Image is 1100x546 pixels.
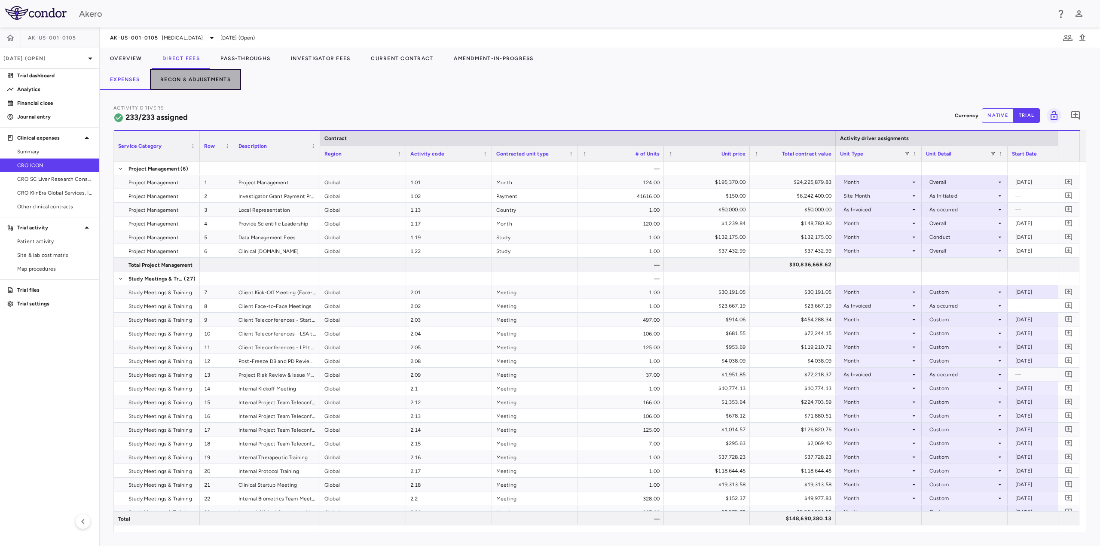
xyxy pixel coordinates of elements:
[672,244,746,258] div: $37,432.99
[782,151,831,157] span: Total contract value
[200,409,234,422] div: 16
[17,85,92,93] p: Analytics
[492,354,578,367] div: Meeting
[406,464,492,477] div: 2.17
[3,55,85,62] p: [DATE] (Open)
[1063,506,1075,518] button: Add comment
[128,203,179,217] span: Project Management
[128,258,193,272] span: Total Project Management
[1065,233,1073,241] svg: Add comment
[406,189,492,202] div: 1.02
[234,217,320,230] div: Provide Scientific Leadership
[578,326,664,340] div: 106.00
[150,69,241,90] button: Recon & Adjustments
[1015,313,1084,326] div: [DATE]
[843,244,911,258] div: Month
[320,326,406,340] div: Global
[1065,247,1073,255] svg: Add comment
[578,271,664,285] div: —
[1063,396,1075,408] button: Add comment
[1063,410,1075,421] button: Add comment
[100,48,152,69] button: Overview
[234,423,320,436] div: Internal Project Team Teleconferences - LPI to DBL
[200,189,234,202] div: 2
[578,395,664,409] div: 166.00
[1015,217,1084,230] div: [DATE]
[492,217,578,230] div: Month
[406,326,492,340] div: 2.04
[152,48,210,69] button: Direct Fees
[17,238,92,245] span: Patient activity
[361,48,443,69] button: Current Contract
[204,143,215,149] span: Row
[758,313,831,326] div: $454,288.34
[200,299,234,312] div: 8
[200,285,234,299] div: 7
[758,189,831,203] div: $6,242,400.00
[17,265,92,273] span: Map procedures
[1063,176,1075,188] button: Add comment
[1063,204,1075,215] button: Add comment
[406,381,492,395] div: 2.1
[672,189,746,203] div: $150.00
[234,381,320,395] div: Internal Kickoff Meeting
[1063,286,1075,298] button: Add comment
[1015,175,1084,189] div: [DATE]
[110,34,159,41] span: AK-US-001-0105
[17,251,92,259] span: Site & lab cost matrix
[128,231,179,244] span: Project Management
[406,230,492,244] div: 1.19
[492,450,578,464] div: Meeting
[234,491,320,505] div: Internal Biometrics Team Meetings
[1015,230,1084,244] div: [DATE]
[200,505,234,519] div: 23
[1063,245,1075,256] button: Add comment
[406,395,492,409] div: 2.12
[406,244,492,257] div: 1.22
[578,464,664,477] div: 1.00
[492,409,578,422] div: Meeting
[324,151,342,157] span: Region
[1043,108,1061,123] span: You do not have permission to lock or unlock grids
[840,135,909,141] span: Activity driver assignments
[982,108,1014,123] button: native
[406,478,492,491] div: 2.18
[1065,453,1073,461] svg: Add comment
[492,175,578,189] div: Month
[1065,494,1073,502] svg: Add comment
[320,299,406,312] div: Global
[578,354,664,367] div: 1.00
[17,203,92,210] span: Other clinical contracts
[128,244,179,258] span: Project Management
[929,203,996,217] div: As occurred
[758,203,831,217] div: $50,000.00
[234,326,320,340] div: Client Teleconferences - LSA to LPI
[17,113,92,121] p: Journal entry
[406,436,492,450] div: 2.15
[758,244,831,258] div: $37,432.99
[320,175,406,189] div: Global
[1065,439,1073,447] svg: Add comment
[1015,299,1084,313] div: —
[320,436,406,450] div: Global
[406,450,492,464] div: 2.16
[578,258,664,271] div: —
[406,423,492,436] div: 2.14
[410,151,444,157] span: Activity code
[492,395,578,409] div: Meeting
[929,313,996,326] div: Custom
[926,151,952,157] span: Unit Detail
[492,244,578,257] div: Study
[320,244,406,257] div: Global
[758,230,831,244] div: $132,175.00
[406,217,492,230] div: 1.17
[578,423,664,436] div: 125.00
[578,203,664,216] div: 1.00
[1070,110,1081,121] svg: Add comment
[320,423,406,436] div: Global
[200,478,234,491] div: 21
[578,230,664,244] div: 1.00
[1063,231,1075,243] button: Add comment
[234,313,320,326] div: Client Teleconferences - Start to LSA
[578,450,664,464] div: 1.00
